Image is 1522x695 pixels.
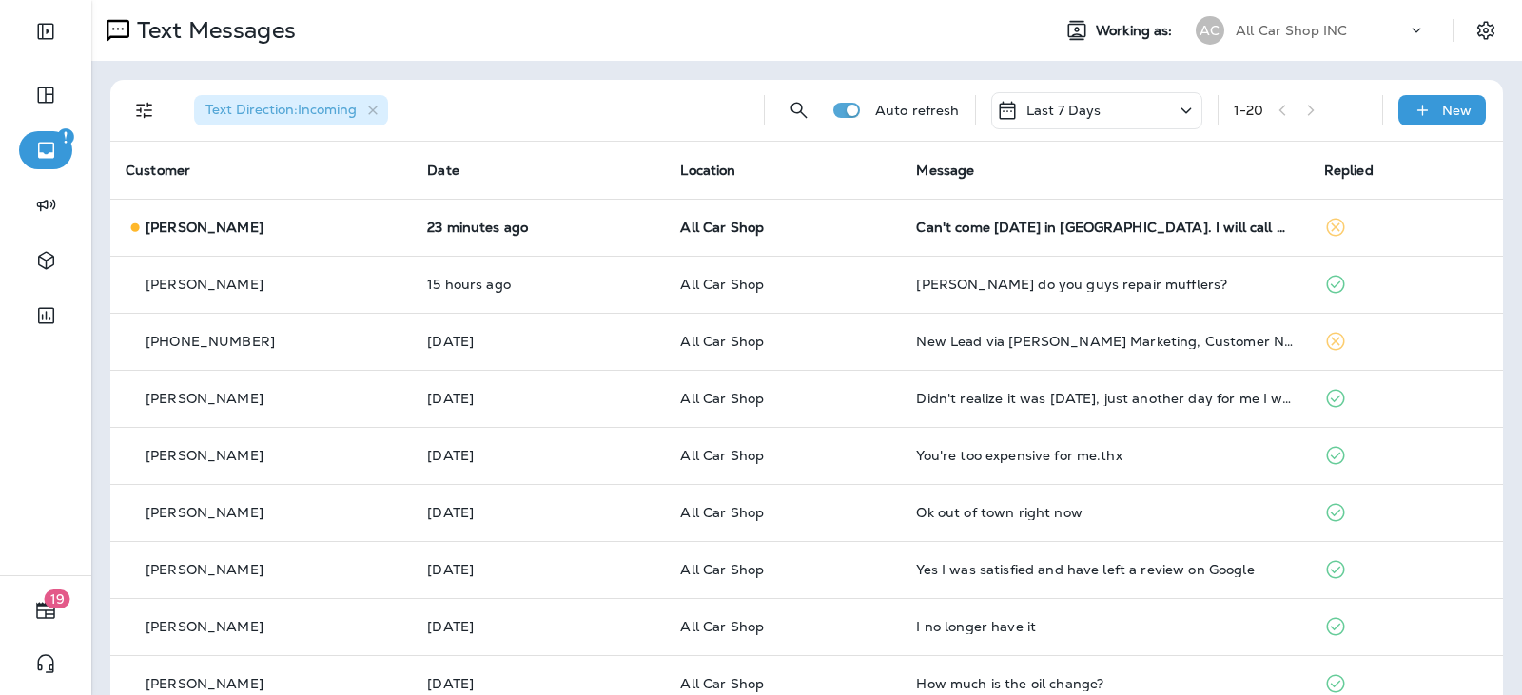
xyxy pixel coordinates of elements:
p: [PERSON_NAME] [146,391,263,406]
p: Aug 22, 2025 07:15 PM [427,562,650,577]
span: All Car Shop [680,333,764,350]
span: Customer [126,162,190,179]
div: You're too expensive for me.thx [916,448,1293,463]
div: Joe do you guys repair mufflers? [916,277,1293,292]
span: Message [916,162,974,179]
p: [PHONE_NUMBER] [146,334,275,349]
p: New [1442,103,1472,118]
div: 1 - 20 [1234,103,1264,118]
span: All Car Shop [680,276,764,293]
span: All Car Shop [680,561,764,578]
span: All Car Shop [680,618,764,635]
p: Last 7 Days [1026,103,1102,118]
p: Aug 25, 2025 05:09 PM [427,334,650,349]
div: How much is the oil change? [916,676,1293,691]
button: Expand Sidebar [19,12,72,50]
p: [PERSON_NAME] [146,220,263,235]
p: [PERSON_NAME] [146,562,263,577]
p: Aug 22, 2025 03:15 PM [427,619,650,634]
span: Location [680,162,735,179]
span: 19 [45,589,70,608]
div: AC [1196,16,1224,45]
p: Aug 25, 2025 12:07 PM [427,391,650,406]
span: Replied [1324,162,1374,179]
p: [PERSON_NAME] [146,676,263,691]
span: All Car Shop [680,219,764,236]
div: I no longer have it [916,619,1293,634]
span: All Car Shop [680,504,764,521]
span: Working as: [1096,23,1177,39]
span: All Car Shop [680,390,764,407]
p: [PERSON_NAME] [146,619,263,634]
p: [PERSON_NAME] [146,277,263,292]
p: Aug 22, 2025 11:48 AM [427,676,650,691]
p: [PERSON_NAME] [146,505,263,520]
span: Date [427,162,459,179]
button: 19 [19,591,72,629]
p: Aug 25, 2025 09:03 AM [427,448,650,463]
div: Didn't realize it was Labor Day, just another day for me I will call to schedule them thanks [916,391,1293,406]
button: Settings [1469,13,1503,48]
p: All Car Shop INC [1236,23,1347,38]
button: Search Messages [780,91,818,129]
div: Can't come tomorrow in celebration hospital. I will call u when I get back [916,220,1293,235]
div: Text Direction:Incoming [194,95,388,125]
div: New Lead via Merrick Marketing, Customer Name: Veronica R., Contact info: Masked phone number ava... [916,334,1293,349]
span: All Car Shop [680,447,764,464]
button: Filters [126,91,164,129]
span: Text Direction : Incoming [205,101,357,118]
p: Aug 27, 2025 10:05 AM [427,220,650,235]
p: [PERSON_NAME] [146,448,263,463]
p: Aug 23, 2025 01:46 PM [427,505,650,520]
p: Auto refresh [875,103,960,118]
div: Yes I was satisfied and have left a review on Google [916,562,1293,577]
p: Aug 26, 2025 07:03 PM [427,277,650,292]
p: Text Messages [129,16,296,45]
div: Ok out of town right now [916,505,1293,520]
span: All Car Shop [680,675,764,692]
